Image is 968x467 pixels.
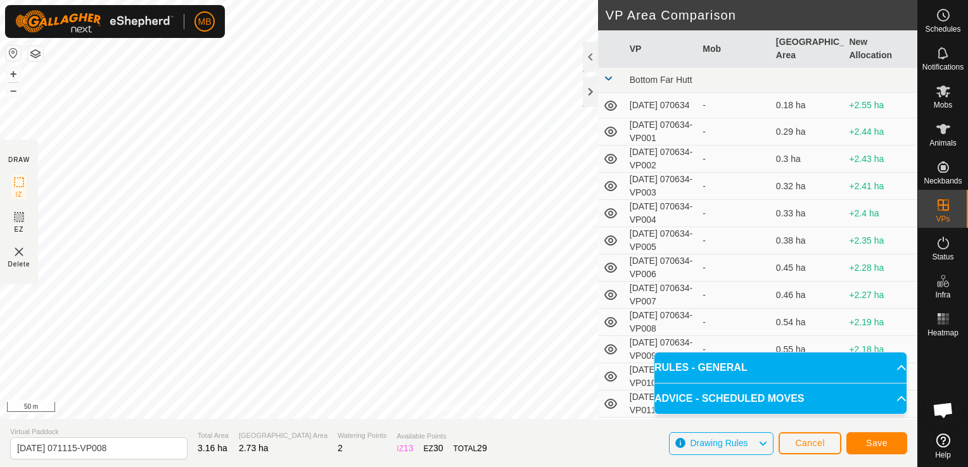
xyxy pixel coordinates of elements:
[844,309,917,336] td: +2.19 ha
[703,343,766,356] div: -
[922,63,964,71] span: Notifications
[654,352,907,383] p-accordion-header: RULES - GENERAL
[625,363,698,390] td: [DATE] 070634-VP010
[454,442,487,455] div: TOTAL
[771,282,844,309] td: 0.46 ha
[927,329,958,337] span: Heatmap
[844,93,917,118] td: +2.55 ha
[924,391,962,429] div: Open chat
[924,177,962,185] span: Neckbands
[6,66,21,82] button: +
[929,139,957,147] span: Animals
[844,173,917,200] td: +2.41 ha
[703,289,766,302] div: -
[934,101,952,109] span: Mobs
[771,200,844,227] td: 0.33 ha
[844,146,917,173] td: +2.43 ha
[409,402,456,414] a: Privacy Policy
[844,418,917,445] td: +2.29 ha
[844,336,917,363] td: +2.18 ha
[397,431,487,442] span: Available Points
[630,75,692,85] span: Bottom Far Hutt
[6,46,21,61] button: Reset Map
[771,146,844,173] td: 0.3 ha
[625,118,698,146] td: [DATE] 070634-VP001
[654,360,748,375] span: RULES - GENERAL
[433,443,443,453] span: 30
[625,336,698,363] td: [DATE] 070634-VP009
[703,234,766,247] div: -
[654,391,804,406] span: ADVICE - SCHEDULED MOVES
[15,10,174,33] img: Gallagher Logo
[846,432,907,454] button: Save
[844,30,917,68] th: New Allocation
[844,227,917,254] td: +2.35 ha
[918,428,968,464] a: Help
[936,215,950,223] span: VPs
[198,15,212,28] span: MB
[625,200,698,227] td: [DATE] 070634-VP004
[625,254,698,282] td: [DATE] 070634-VP006
[771,418,844,445] td: 0.44 ha
[625,146,698,173] td: [DATE] 070634-VP002
[844,282,917,309] td: +2.27 ha
[404,443,414,453] span: 13
[703,125,766,139] div: -
[239,443,269,453] span: 2.73 ha
[703,207,766,220] div: -
[771,93,844,118] td: 0.18 ha
[866,438,888,448] span: Save
[771,336,844,363] td: 0.55 ha
[703,261,766,275] div: -
[771,309,844,336] td: 0.54 ha
[338,443,343,453] span: 2
[844,118,917,146] td: +2.44 ha
[15,225,24,234] span: EZ
[397,442,413,455] div: IZ
[771,118,844,146] td: 0.29 ha
[925,25,960,33] span: Schedules
[8,155,30,165] div: DRAW
[703,99,766,112] div: -
[477,443,487,453] span: 29
[198,430,229,441] span: Total Area
[606,8,917,23] h2: VP Area Comparison
[844,200,917,227] td: +2.4 ha
[795,438,825,448] span: Cancel
[690,438,748,448] span: Drawing Rules
[771,30,844,68] th: [GEOGRAPHIC_DATA] Area
[625,93,698,118] td: [DATE] 070634
[779,432,841,454] button: Cancel
[28,46,43,61] button: Map Layers
[471,402,509,414] a: Contact Us
[625,30,698,68] th: VP
[697,30,771,68] th: Mob
[338,430,386,441] span: Watering Points
[932,253,953,261] span: Status
[625,173,698,200] td: [DATE] 070634-VP003
[198,443,227,453] span: 3.16 ha
[16,190,23,199] span: IZ
[10,427,188,437] span: Virtual Paddock
[625,227,698,254] td: [DATE] 070634-VP005
[239,430,328,441] span: [GEOGRAPHIC_DATA] Area
[625,309,698,336] td: [DATE] 070634-VP008
[703,316,766,329] div: -
[703,180,766,193] div: -
[703,153,766,166] div: -
[625,418,698,445] td: [DATE] 070634-VP012
[771,254,844,282] td: 0.45 ha
[844,254,917,282] td: +2.28 ha
[625,390,698,418] td: [DATE] 070634-VP011
[771,227,844,254] td: 0.38 ha
[6,83,21,98] button: –
[8,259,30,269] span: Delete
[625,282,698,309] td: [DATE] 070634-VP007
[771,173,844,200] td: 0.32 ha
[654,383,907,414] p-accordion-header: ADVICE - SCHEDULED MOVES
[11,244,27,259] img: VP
[935,451,951,459] span: Help
[424,442,443,455] div: EZ
[935,291,950,299] span: Infra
